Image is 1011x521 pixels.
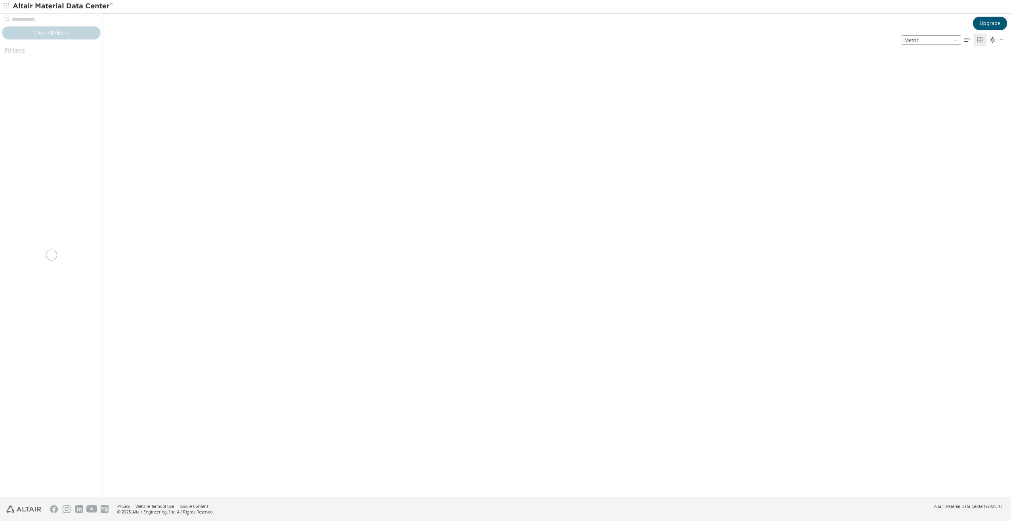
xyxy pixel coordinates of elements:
img: Altair Engineering [6,506,41,513]
button: Tile View [974,34,986,46]
i:  [977,37,983,43]
a: Cookie Consent [179,504,208,509]
button: Theme [986,34,1007,46]
div: Unit System [902,35,961,45]
i:  [990,37,996,43]
a: Privacy [117,504,130,509]
div: (v2025.1) [934,504,1001,509]
a: Website Terms of Use [135,504,174,509]
i:  [964,37,971,43]
button: Upgrade [973,17,1007,30]
img: Altair Material Data Center [13,2,114,10]
div: © 2025 Altair Engineering, Inc. All Rights Reserved. [117,509,214,515]
button: Table View [961,34,974,46]
span: Upgrade [980,20,1000,27]
span: Altair Material Data Center [934,504,984,509]
span: Metric [902,35,961,45]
